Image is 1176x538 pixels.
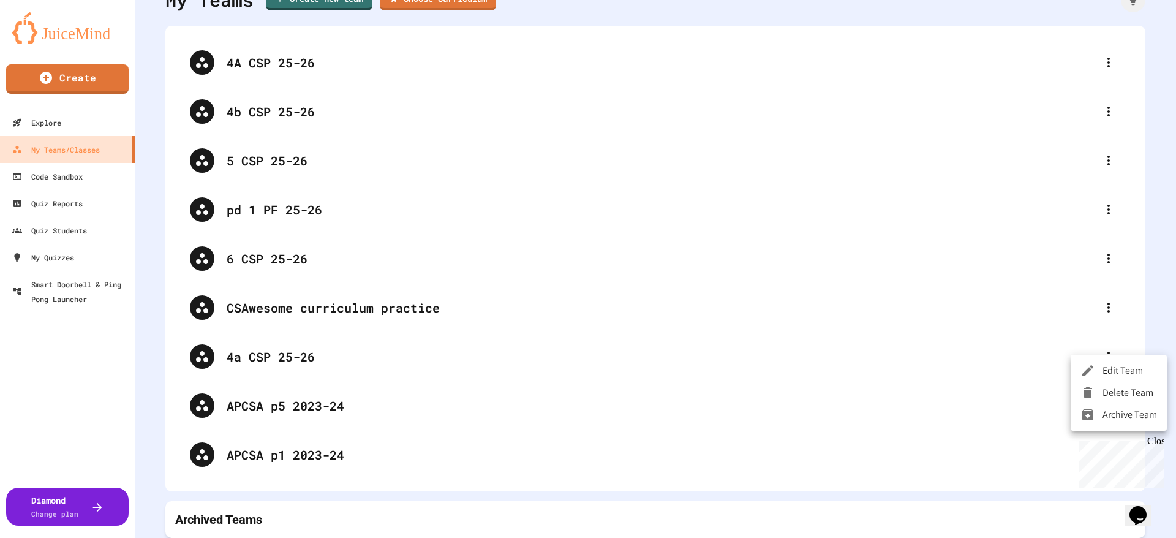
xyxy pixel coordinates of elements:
div: My Teams/Classes [12,142,100,157]
div: APCSA p1 2023-24 [227,445,1121,464]
div: 6 CSP 25-26 [227,249,1096,268]
div: Chat with us now!Close [5,5,85,78]
div: Code Sandbox [12,169,83,184]
li: Archive Team [1071,404,1167,426]
div: Smart Doorbell & Ping Pong Launcher [12,277,130,306]
div: 5 CSP 25-26 [227,151,1096,170]
div: 4A CSP 25-26 [227,53,1096,72]
div: Explore [12,115,61,130]
img: logo-orange.svg [12,12,123,44]
p: Archived Teams [175,511,262,528]
div: APCSA p5 2023-24 [227,396,1121,415]
li: Edit Team [1071,360,1167,382]
div: Quiz Students [12,223,87,238]
div: My Quizzes [12,250,74,265]
div: Diamond [31,494,78,520]
iframe: chat widget [1125,489,1164,526]
a: Create [6,64,129,94]
span: Change plan [31,509,78,518]
div: Quiz Reports [12,196,83,211]
div: CSAwesome curriculum practice [227,298,1096,317]
li: Delete Team [1071,382,1167,404]
iframe: chat widget [1074,436,1164,488]
div: 4a CSP 25-26 [227,347,1096,366]
div: pd 1 PF 25-26 [227,200,1096,219]
div: 4b CSP 25-26 [227,102,1096,121]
